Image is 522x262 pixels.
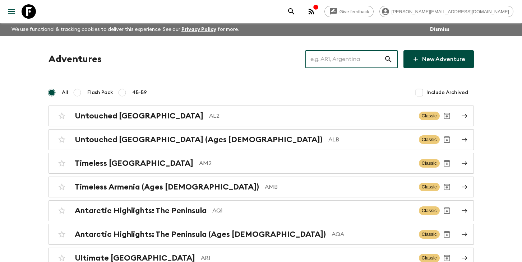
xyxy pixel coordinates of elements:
[62,89,68,96] span: All
[379,6,513,17] div: [PERSON_NAME][EMAIL_ADDRESS][DOMAIN_NAME]
[419,206,440,215] span: Classic
[419,159,440,168] span: Classic
[265,183,413,191] p: AMB
[181,27,216,32] a: Privacy Policy
[75,206,207,215] h2: Antarctic Highlights: The Peninsula
[440,203,454,218] button: Archive
[199,159,413,168] p: AM2
[75,135,323,144] h2: Untouched [GEOGRAPHIC_DATA] (Ages [DEMOGRAPHIC_DATA])
[403,50,474,68] a: New Adventure
[48,153,474,174] a: Timeless [GEOGRAPHIC_DATA]AM2ClassicArchive
[440,132,454,147] button: Archive
[87,89,113,96] span: Flash Pack
[305,49,384,69] input: e.g. AR1, Argentina
[284,4,299,19] button: search adventures
[419,230,440,239] span: Classic
[419,183,440,191] span: Classic
[9,23,242,36] p: We use functional & tracking cookies to deliver this experience. See our for more.
[75,230,326,239] h2: Antarctic Highlights: The Peninsula (Ages [DEMOGRAPHIC_DATA])
[48,106,474,126] a: Untouched [GEOGRAPHIC_DATA]AL2ClassicArchive
[48,129,474,150] a: Untouched [GEOGRAPHIC_DATA] (Ages [DEMOGRAPHIC_DATA])ALBClassicArchive
[75,159,193,168] h2: Timeless [GEOGRAPHIC_DATA]
[48,52,102,66] h1: Adventures
[328,135,413,144] p: ALB
[48,177,474,197] a: Timeless Armenia (Ages [DEMOGRAPHIC_DATA])AMBClassicArchive
[440,156,454,170] button: Archive
[440,180,454,194] button: Archive
[324,6,374,17] a: Give feedback
[332,230,413,239] p: AQA
[75,182,259,192] h2: Timeless Armenia (Ages [DEMOGRAPHIC_DATA])
[209,112,413,120] p: AL2
[48,200,474,221] a: Antarctic Highlights: The PeninsulaAQ1ClassicArchive
[419,112,440,120] span: Classic
[428,24,451,34] button: Dismiss
[48,224,474,245] a: Antarctic Highlights: The Peninsula (Ages [DEMOGRAPHIC_DATA])AQAClassicArchive
[336,9,373,14] span: Give feedback
[419,135,440,144] span: Classic
[132,89,147,96] span: 45-59
[212,206,413,215] p: AQ1
[4,4,19,19] button: menu
[440,227,454,242] button: Archive
[388,9,513,14] span: [PERSON_NAME][EMAIL_ADDRESS][DOMAIN_NAME]
[75,111,203,121] h2: Untouched [GEOGRAPHIC_DATA]
[426,89,468,96] span: Include Archived
[440,109,454,123] button: Archive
